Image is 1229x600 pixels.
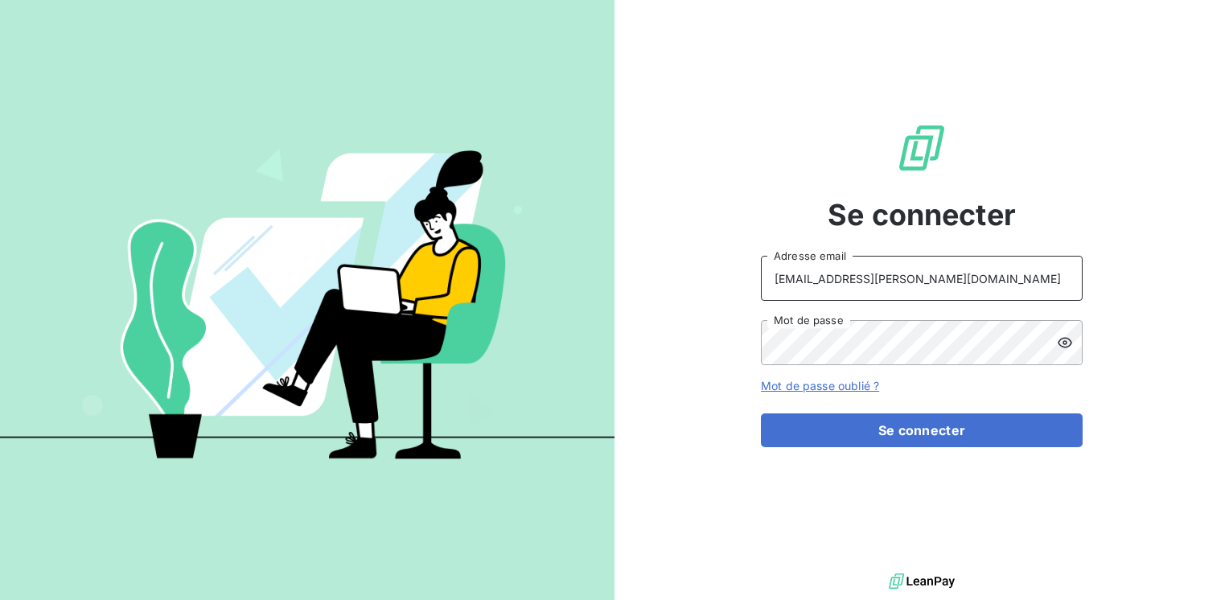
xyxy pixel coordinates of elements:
[761,256,1083,301] input: placeholder
[761,379,879,392] a: Mot de passe oublié ?
[828,193,1016,236] span: Se connecter
[889,569,955,594] img: logo
[896,122,947,174] img: Logo LeanPay
[761,413,1083,447] button: Se connecter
